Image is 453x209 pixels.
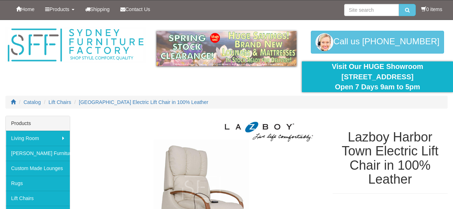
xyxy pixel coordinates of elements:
a: Contact Us [115,0,155,18]
a: [PERSON_NAME] Furniture [6,146,70,161]
li: 0 items [421,6,442,13]
a: Products [40,0,79,18]
a: Lift Chairs [6,191,70,206]
a: Lift Chairs [49,99,71,105]
a: [GEOGRAPHIC_DATA] Electric Lift Chair in 100% Leather [79,99,208,105]
a: Rugs [6,176,70,191]
span: Products [49,6,69,12]
a: Home [11,0,40,18]
input: Site search [344,4,399,16]
span: Contact Us [125,6,150,12]
h1: Lazboy Harbor Town Electric Lift Chair in 100% Leather [333,130,448,186]
img: spring-sale.gif [156,31,297,66]
span: Home [21,6,34,12]
span: Shipping [90,6,110,12]
a: Custom Made Lounges [6,161,70,176]
a: Catalog [24,99,41,105]
a: Living Room [6,131,70,146]
div: Products [6,116,70,131]
div: Visit Our HUGE Showroom [STREET_ADDRESS] Open 7 Days 9am to 5pm [307,61,448,92]
img: Sydney Furniture Factory [5,27,146,63]
a: Shipping [80,0,115,18]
